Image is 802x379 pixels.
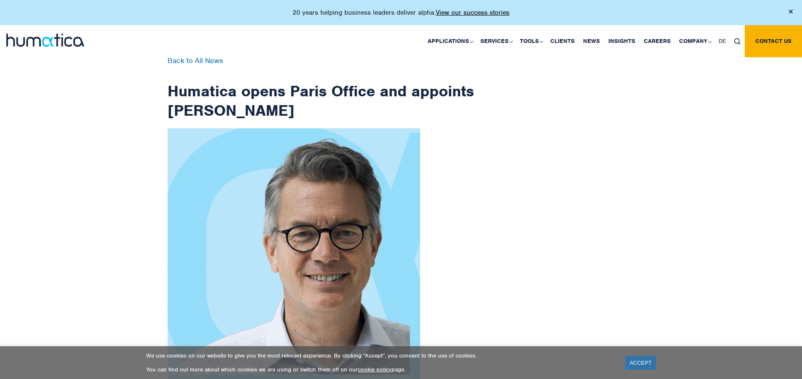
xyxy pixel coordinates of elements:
p: 20 years helping business leaders deliver alpha. [293,8,509,17]
img: search_icon [734,38,741,45]
a: View our success stories [436,8,509,17]
a: cookie policy [358,366,392,373]
a: Insights [604,25,639,57]
h1: Humatica opens Paris Office and appoints [PERSON_NAME] [168,57,475,120]
a: DE [714,25,730,57]
a: Clients [546,25,579,57]
a: Careers [639,25,675,57]
p: We use cookies on our website to give you the most relevant experience. By clicking “Accept”, you... [146,352,615,359]
a: News [579,25,604,57]
a: ACCEPT [625,356,656,370]
a: Applications [424,25,476,57]
img: logo [6,34,84,47]
p: You can find out more about which cookies we are using or switch them off on our page. [146,366,615,373]
span: DE [719,37,726,45]
a: Tools [516,25,546,57]
a: Contact us [745,25,802,57]
a: Back to All News [168,56,223,65]
a: Company [675,25,714,57]
a: Services [476,25,516,57]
